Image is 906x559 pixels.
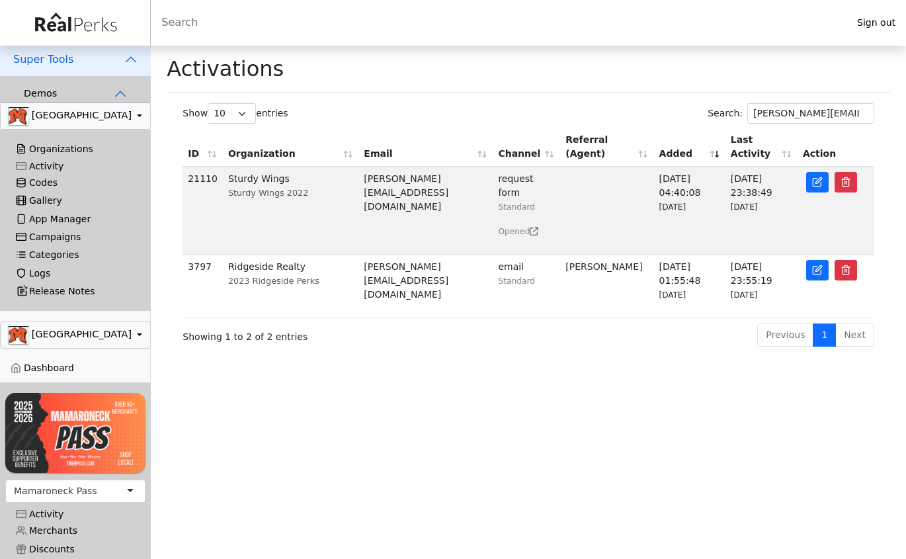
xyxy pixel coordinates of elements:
[708,103,874,124] label: Search:
[183,167,223,255] td: 21110
[498,224,555,238] : Opened
[5,522,145,540] a: Merchants
[151,7,846,38] input: Search
[167,56,284,81] h1: Activations
[5,174,145,192] a: Codes
[731,202,758,212] span: [DATE]
[659,290,686,300] span: [DATE]
[358,167,493,255] td: [PERSON_NAME][EMAIL_ADDRESS][DOMAIN_NAME]
[498,227,538,236] small: Opened
[654,128,725,167] th: Added: activate to sort column ascending
[846,14,906,32] a: Sign out
[183,255,223,318] td: 3797
[183,322,462,344] div: Showing 1 to 2 of 2 entries
[798,128,874,167] th: Action
[9,326,28,344] img: 0SBPtshqTvrgEtdEgrWk70gKnUHZpYRm94MZ5hDb.png
[9,107,28,125] img: 0SBPtshqTvrgEtdEgrWk70gKnUHZpYRm94MZ5hDb.png
[223,255,358,318] td: Ridgeside Realty
[5,282,145,300] a: Release Notes
[228,188,309,198] span: Sturdy Wings 2022
[223,128,358,167] th: Organization: activate to sort column ascending
[498,277,535,286] small: Standard
[183,103,288,124] label: Show entries
[5,140,145,158] a: Organizations
[183,128,223,167] th: ID: activate to sort column ascending
[5,246,145,264] a: Categories
[498,202,535,212] small: Standard
[5,210,145,228] a: App Manager
[813,323,836,347] a: 1
[725,128,798,167] th: Last Activity: activate to sort column ascending
[208,103,256,124] select: Showentries
[358,128,493,167] th: Email: activate to sort column ascending
[493,128,560,167] th: Channel: activate to sort column ascending
[659,202,686,212] span: [DATE]
[747,103,874,124] input: Search:
[14,484,97,498] div: Mamaroneck Pass
[5,264,145,282] a: Logs
[358,255,493,318] td: [PERSON_NAME][EMAIL_ADDRESS][DOMAIN_NAME]
[560,128,653,167] th: Referral (Agent): activate to sort column ascending
[5,228,145,246] a: Campaigns
[731,290,758,300] span: [DATE]
[16,161,135,172] div: Activity
[654,255,725,318] td: [DATE] 01:55:48
[5,540,145,558] a: Discounts
[5,192,145,210] a: Gallery
[493,167,560,255] td: request form
[493,255,560,318] td: email
[16,509,135,520] div: Activity
[560,255,653,318] td: [PERSON_NAME]
[654,167,725,255] td: [DATE] 04:40:08
[223,167,358,255] td: Sturdy Wings
[5,393,145,472] img: UvwXJMpi3zTF1NL6z0MrguGCGojMqrs78ysOqfof.png
[228,276,319,286] span: 2023 Ridgeside Perks
[725,255,798,318] td: [DATE] 23:55:19
[725,167,798,255] td: [DATE] 23:38:49
[28,8,123,38] img: real_perks_logo-01.svg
